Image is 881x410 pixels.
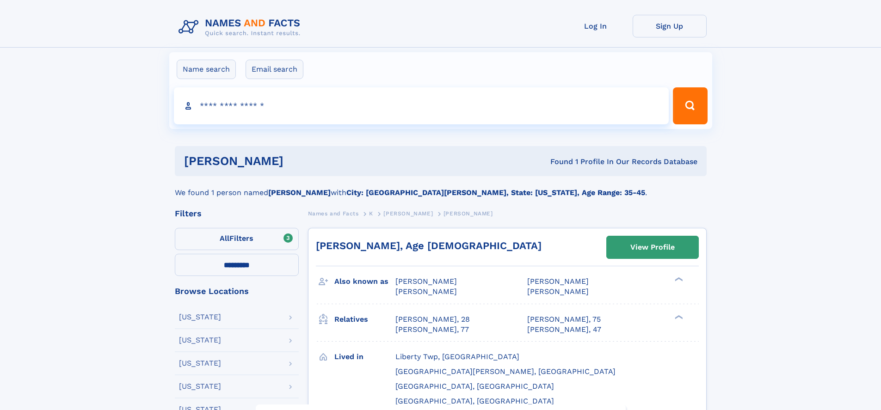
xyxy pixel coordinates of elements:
a: [PERSON_NAME], 47 [527,324,601,335]
label: Name search [177,60,236,79]
div: [US_STATE] [179,360,221,367]
div: [US_STATE] [179,337,221,344]
div: View Profile [630,237,675,258]
div: ❯ [672,314,684,320]
h1: [PERSON_NAME] [184,155,417,167]
b: City: [GEOGRAPHIC_DATA][PERSON_NAME], State: [US_STATE], Age Range: 35-45 [346,188,645,197]
b: [PERSON_NAME] [268,188,331,197]
span: [PERSON_NAME] [383,210,433,217]
div: [US_STATE] [179,383,221,390]
a: Log In [559,15,633,37]
span: Liberty Twp, [GEOGRAPHIC_DATA] [395,352,519,361]
span: [GEOGRAPHIC_DATA], [GEOGRAPHIC_DATA] [395,382,554,391]
h3: Lived in [334,349,395,365]
div: ❯ [672,276,684,282]
span: [GEOGRAPHIC_DATA], [GEOGRAPHIC_DATA] [395,397,554,405]
a: [PERSON_NAME], 28 [395,314,470,324]
span: [GEOGRAPHIC_DATA][PERSON_NAME], [GEOGRAPHIC_DATA] [395,367,616,376]
span: [PERSON_NAME] [444,210,493,217]
div: [US_STATE] [179,313,221,321]
a: View Profile [607,236,698,258]
span: [PERSON_NAME] [527,277,589,286]
div: Filters [175,209,299,218]
div: Found 1 Profile In Our Records Database [417,157,697,167]
input: search input [174,87,669,124]
a: K [369,208,373,219]
a: [PERSON_NAME] [383,208,433,219]
a: [PERSON_NAME], 77 [395,324,469,335]
h3: Relatives [334,312,395,327]
a: Sign Up [633,15,707,37]
button: Search Button [673,87,707,124]
a: Names and Facts [308,208,359,219]
label: Filters [175,228,299,250]
label: Email search [246,60,303,79]
span: [PERSON_NAME] [527,287,589,296]
div: Browse Locations [175,287,299,295]
a: [PERSON_NAME], Age [DEMOGRAPHIC_DATA] [316,240,542,251]
a: [PERSON_NAME], 75 [527,314,601,324]
div: We found 1 person named with . [175,176,707,198]
span: [PERSON_NAME] [395,277,457,286]
img: Logo Names and Facts [175,15,308,40]
span: K [369,210,373,217]
h3: Also known as [334,274,395,289]
span: All [220,234,229,243]
span: [PERSON_NAME] [395,287,457,296]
